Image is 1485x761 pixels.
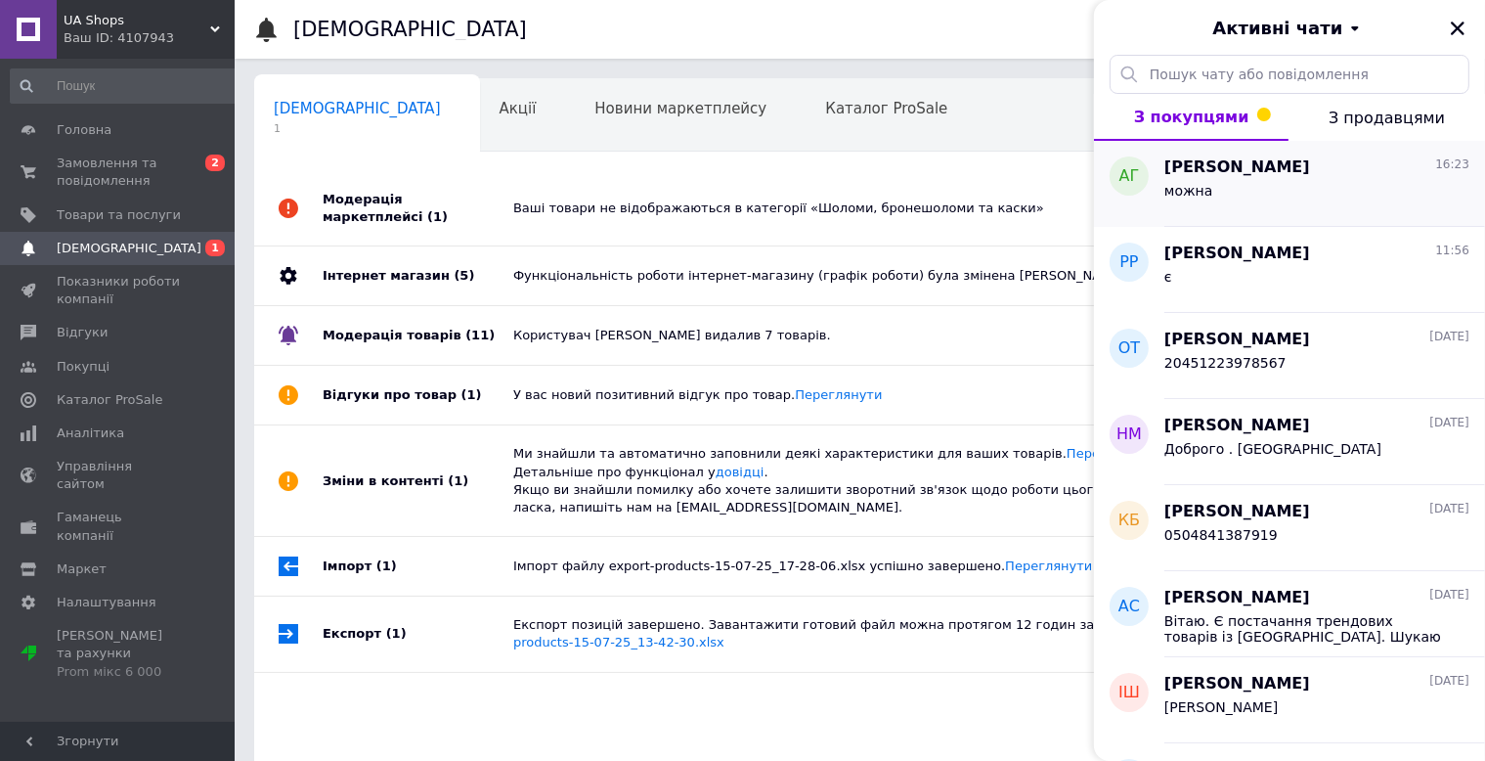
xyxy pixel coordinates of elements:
[1164,157,1310,179] span: [PERSON_NAME]
[1164,269,1172,285] span: є
[513,558,1250,575] div: Імпорт файлу export-products-15-07-25_17-28-06.xlsx успішно завершено.
[57,206,181,224] span: Товари та послуги
[1446,17,1469,40] button: Закрити
[1164,587,1310,609] span: [PERSON_NAME]
[57,458,181,493] span: Управління сайтом
[57,121,111,139] span: Головна
[513,200,1250,217] div: Ваші товари не відображаються в категорії «Шоломи, бронешоломи та каски»
[323,171,513,246] div: Модерація маркетплейсі
[1164,699,1278,715] span: [PERSON_NAME]
[57,324,108,341] span: Відгуки
[1094,399,1485,485] button: НМ[PERSON_NAME][DATE]Доброго . [GEOGRAPHIC_DATA]
[1094,571,1485,657] button: АС[PERSON_NAME][DATE]Вітаю. Є постачання трендових товарів із [GEOGRAPHIC_DATA]. Шукаю дропшипері...
[323,597,513,671] div: Експорт
[513,616,1250,651] div: Експорт позицій завершено. Завантажити готовий файл можна протягом 12 годин за посиланням:
[64,29,235,47] div: Ваш ID: 4107943
[57,627,181,681] span: [PERSON_NAME] та рахунки
[1212,16,1342,41] span: Активні чати
[57,155,181,190] span: Замовлення та повідомлення
[57,391,162,409] span: Каталог ProSale
[1429,415,1469,431] span: [DATE]
[274,100,441,117] span: [DEMOGRAPHIC_DATA]
[1119,251,1138,274] span: РР
[1429,587,1469,604] span: [DATE]
[1164,527,1278,543] span: 0504841387919
[293,18,527,41] h1: [DEMOGRAPHIC_DATA]
[57,594,156,611] span: Налаштування
[57,560,107,578] span: Маркет
[57,240,201,257] span: [DEMOGRAPHIC_DATA]
[1116,424,1142,446] span: НМ
[795,387,882,402] a: Переглянути
[57,425,124,442] span: Аналітика
[57,663,181,681] div: Prom мікс 6 000
[1288,94,1485,141] button: З продавцями
[1429,501,1469,517] span: [DATE]
[594,100,766,117] span: Новини маркетплейсу
[386,626,407,641] span: (1)
[513,445,1250,516] div: Ми знайшли та автоматично заповнили деякі характеристики для ваших товарів. . Детальніше про функ...
[1164,243,1310,265] span: [PERSON_NAME]
[1429,329,1469,345] span: [DATE]
[448,473,468,488] span: (1)
[1329,109,1445,127] span: З продавцями
[1119,165,1140,188] span: АГ
[1094,94,1288,141] button: З покупцями
[1110,55,1469,94] input: Пошук чату або повідомлення
[57,358,109,376] span: Покупці
[323,537,513,596] div: Імпорт
[64,12,210,29] span: UA Shops
[1118,510,1140,532] span: КБ
[205,240,225,256] span: 1
[1164,501,1310,523] span: [PERSON_NAME]
[274,121,441,136] span: 1
[513,386,1250,404] div: У вас новий позитивний відгук про товар.
[323,246,513,305] div: Інтернет магазин
[500,100,537,117] span: Акції
[1149,16,1430,41] button: Активні чати
[1164,441,1381,457] span: Доброго . [GEOGRAPHIC_DATA]
[1118,596,1140,618] span: АС
[513,327,1250,344] div: Користувач [PERSON_NAME] видалив 7 товарів.
[1164,415,1310,437] span: [PERSON_NAME]
[1435,157,1469,173] span: 16:23
[513,267,1250,285] div: Функціональність роботи інтернет-магазину (графік роботи) була змінена [PERSON_NAME] у 11:32 [DATE].
[10,68,241,104] input: Пошук
[1164,673,1310,695] span: [PERSON_NAME]
[1005,559,1121,573] a: Переглянути звіт
[205,155,225,171] span: 2
[323,425,513,536] div: Зміни в контенті
[427,209,448,224] span: (1)
[1118,682,1140,704] span: ІШ
[454,268,474,283] span: (5)
[1164,183,1212,199] span: можна
[461,387,482,402] span: (1)
[323,306,513,365] div: Модерація товарів
[1134,108,1249,126] span: З покупцями
[1094,227,1485,313] button: РР[PERSON_NAME]11:56є
[825,100,947,117] span: Каталог ProSale
[465,328,495,342] span: (11)
[376,559,397,573] span: (1)
[1164,355,1287,371] span: 20451223978567
[1164,613,1442,645] span: Вітаю. Є постачання трендових товарів із [GEOGRAPHIC_DATA]. Шукаю дропшиперів. TG: песик dianor1
[1429,673,1469,690] span: [DATE]
[1094,313,1485,399] button: ОТ[PERSON_NAME][DATE]20451223978567
[716,465,764,479] a: довідці
[1118,337,1140,360] span: ОТ
[57,509,181,544] span: Гаманець компанії
[1067,446,1204,461] a: Переглянути позиції
[1094,141,1485,227] button: АГ[PERSON_NAME]16:23можна
[1435,243,1469,259] span: 11:56
[323,366,513,425] div: Відгуки про товар
[1094,485,1485,571] button: КБ[PERSON_NAME][DATE]0504841387919
[57,273,181,308] span: Показники роботи компанії
[1164,329,1310,351] span: [PERSON_NAME]
[1094,657,1485,743] button: ІШ[PERSON_NAME][DATE][PERSON_NAME]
